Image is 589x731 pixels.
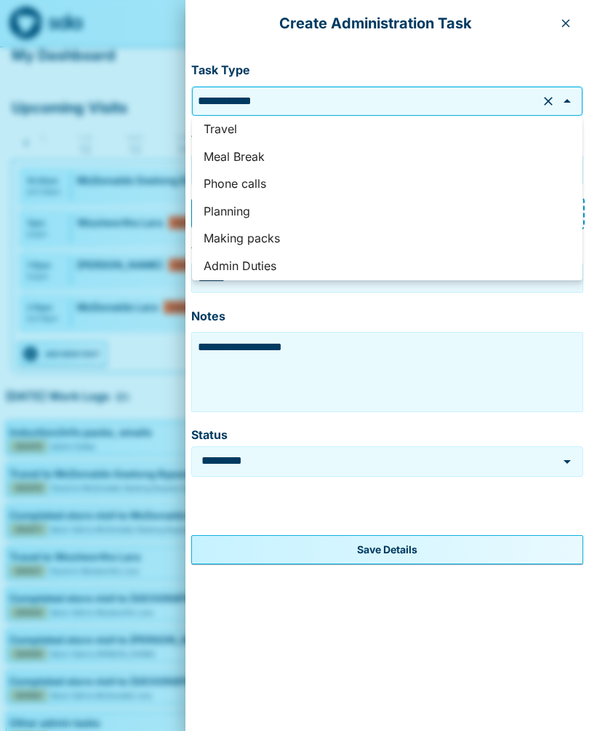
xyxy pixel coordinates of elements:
[191,243,583,260] label: Title
[191,535,583,564] button: Save Details
[191,131,583,150] p: Task Duration
[538,91,558,111] button: Clear
[191,427,583,443] label: Status
[192,198,582,226] li: Planning
[197,12,554,35] p: Create Administration Task
[192,225,582,253] li: Making packs
[191,307,583,326] p: Notes
[191,61,583,80] p: Task Type
[192,116,582,143] li: Travel
[192,253,582,280] li: Admin Duties
[557,451,577,472] button: Open
[192,170,582,198] li: Phone calls
[192,143,582,171] li: Meal Break
[557,91,577,111] button: Close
